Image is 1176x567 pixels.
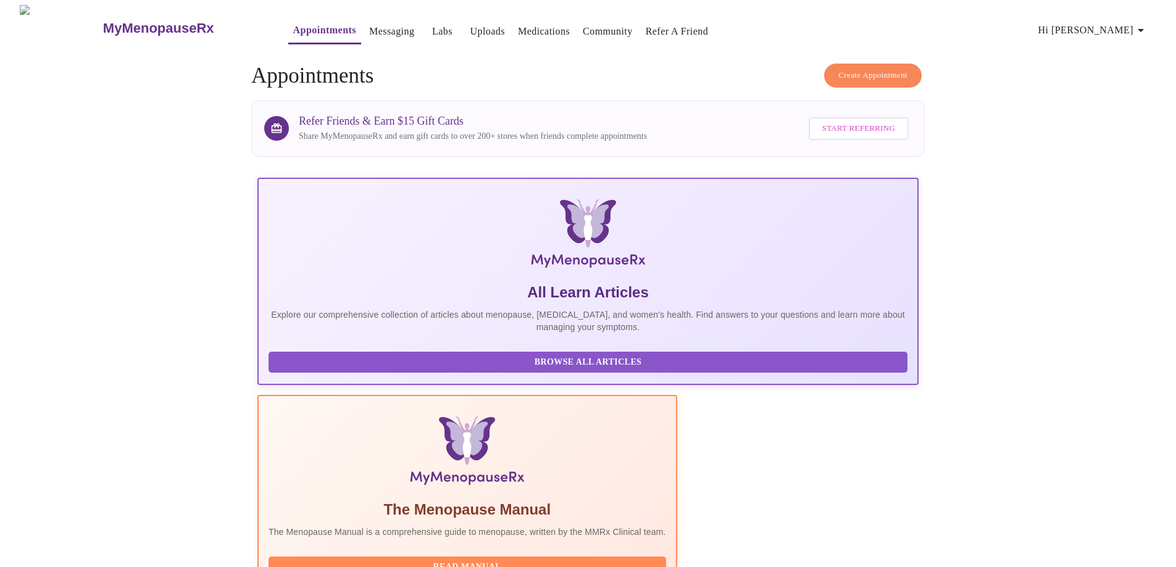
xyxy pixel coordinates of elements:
h3: MyMenopauseRx [103,20,214,36]
span: Create Appointment [838,68,907,83]
h3: Refer Friends & Earn $15 Gift Cards [299,115,647,128]
a: Uploads [470,23,505,40]
span: Hi [PERSON_NAME] [1038,22,1148,39]
button: Appointments [288,18,361,44]
h5: All Learn Articles [269,283,907,302]
button: Start Referring [809,117,909,140]
button: Messaging [364,19,419,44]
button: Labs [422,19,462,44]
button: Create Appointment [824,64,922,88]
p: Explore our comprehensive collection of articles about menopause, [MEDICAL_DATA], and women's hea... [269,308,907,333]
a: Appointments [293,22,356,39]
button: Medications [513,19,575,44]
img: MyMenopauseRx Logo [368,199,808,273]
a: Refer a Friend [646,23,709,40]
button: Community [578,19,638,44]
a: Messaging [369,23,414,40]
a: MyMenopauseRx [101,7,263,50]
h4: Appointments [251,64,925,88]
a: Community [583,23,633,40]
button: Refer a Friend [641,19,714,44]
button: Hi [PERSON_NAME] [1033,18,1153,43]
a: Medications [518,23,570,40]
a: Labs [432,23,452,40]
span: Browse All Articles [281,355,895,370]
p: Share MyMenopauseRx and earn gift cards to over 200+ stores when friends complete appointments [299,130,647,143]
img: Menopause Manual [332,416,603,490]
button: Uploads [465,19,510,44]
a: Browse All Articles [269,356,911,366]
a: Start Referring [806,111,912,146]
button: Browse All Articles [269,352,907,373]
p: The Menopause Manual is a comprehensive guide to menopause, written by the MMRx Clinical team. [269,526,666,538]
img: MyMenopauseRx Logo [20,5,101,51]
span: Start Referring [822,122,895,136]
h5: The Menopause Manual [269,500,666,519]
